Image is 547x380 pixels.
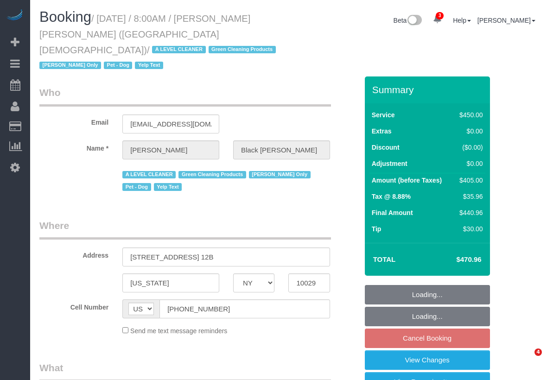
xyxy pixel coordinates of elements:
label: Adjustment [372,159,407,168]
h4: $470.96 [428,256,481,264]
span: 3 [436,12,444,19]
span: Pet - Dog [104,62,132,69]
label: Name * [32,140,115,153]
div: $30.00 [456,224,483,234]
small: / [DATE] / 8:00AM / [PERSON_NAME] [PERSON_NAME] ([GEOGRAPHIC_DATA][DEMOGRAPHIC_DATA]) [39,13,279,71]
a: View Changes [365,350,490,370]
label: Service [372,110,395,120]
label: Email [32,114,115,127]
img: New interface [407,15,422,27]
a: Beta [394,17,422,24]
span: 4 [534,348,542,356]
div: $0.00 [456,127,483,136]
div: $405.00 [456,176,483,185]
h3: Summary [372,84,485,95]
div: ($0.00) [456,143,483,152]
img: Automaid Logo [6,9,24,22]
span: [PERSON_NAME] Only [249,171,311,178]
a: Help [453,17,471,24]
label: Cell Number [32,299,115,312]
span: Green Cleaning Products [178,171,246,178]
input: First Name [122,140,219,159]
label: Tax @ 8.88% [372,192,411,201]
legend: Where [39,219,331,240]
span: A LEVEL CLEANER [152,46,205,53]
input: Zip Code [288,273,330,292]
div: $35.96 [456,192,483,201]
input: Email [122,114,219,133]
span: Pet - Dog [122,183,151,190]
label: Discount [372,143,400,152]
strong: Total [373,255,396,263]
label: Address [32,247,115,260]
iframe: Intercom live chat [515,348,538,371]
span: Yelp Text [154,183,182,190]
div: $0.00 [456,159,483,168]
span: Send me text message reminders [130,327,227,335]
div: $440.96 [456,208,483,217]
input: City [122,273,219,292]
span: / [39,45,279,71]
label: Tip [372,224,382,234]
a: [PERSON_NAME] [477,17,535,24]
span: A LEVEL CLEANER [122,171,176,178]
span: [PERSON_NAME] Only [39,62,101,69]
div: $450.00 [456,110,483,120]
label: Final Amount [372,208,413,217]
input: Cell Number [159,299,330,318]
label: Amount (before Taxes) [372,176,442,185]
span: Green Cleaning Products [209,46,276,53]
label: Extras [372,127,392,136]
a: 3 [428,9,446,30]
span: Yelp Text [135,62,163,69]
span: Booking [39,9,91,25]
input: Last Name [233,140,330,159]
legend: Who [39,86,331,107]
